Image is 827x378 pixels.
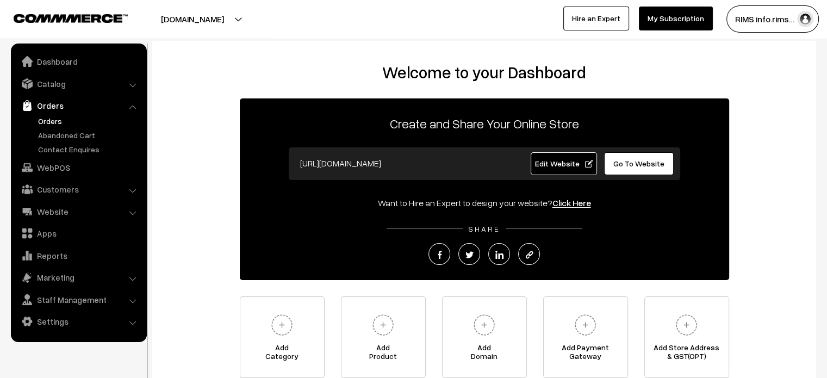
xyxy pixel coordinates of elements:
a: AddCategory [240,296,325,378]
a: Reports [14,246,143,265]
div: Want to Hire an Expert to design your website? [240,196,729,209]
img: plus.svg [368,310,398,340]
button: RIMS info.rims… [726,5,819,33]
button: [DOMAIN_NAME] [123,5,262,33]
span: Add Payment Gateway [544,343,627,365]
a: Apps [14,224,143,243]
a: Staff Management [14,290,143,309]
span: Edit Website [534,159,593,168]
a: My Subscription [639,7,713,30]
a: Dashboard [14,52,143,71]
span: SHARE [463,224,506,233]
a: Settings [14,312,143,331]
a: Edit Website [531,152,597,175]
span: Add Product [341,343,425,365]
a: Contact Enquires [35,144,143,155]
a: Add PaymentGateway [543,296,628,378]
a: Hire an Expert [563,7,629,30]
a: AddProduct [341,296,426,378]
a: Orders [35,115,143,127]
a: Go To Website [604,152,674,175]
h2: Welcome to your Dashboard [163,63,805,82]
a: COMMMERCE [14,11,109,24]
span: Add Store Address & GST(OPT) [645,343,729,365]
img: plus.svg [469,310,499,340]
a: WebPOS [14,158,143,177]
a: Marketing [14,268,143,287]
a: Website [14,202,143,221]
span: Add Domain [443,343,526,365]
a: AddDomain [442,296,527,378]
p: Create and Share Your Online Store [240,114,729,133]
a: Click Here [552,197,591,208]
img: plus.svg [267,310,297,340]
a: Orders [14,96,143,115]
a: Abandoned Cart [35,129,143,141]
a: Catalog [14,74,143,94]
span: Add Category [240,343,324,365]
img: COMMMERCE [14,14,128,22]
span: Go To Website [613,159,664,168]
img: user [797,11,813,27]
img: plus.svg [671,310,701,340]
a: Customers [14,179,143,199]
a: Add Store Address& GST(OPT) [644,296,729,378]
img: plus.svg [570,310,600,340]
